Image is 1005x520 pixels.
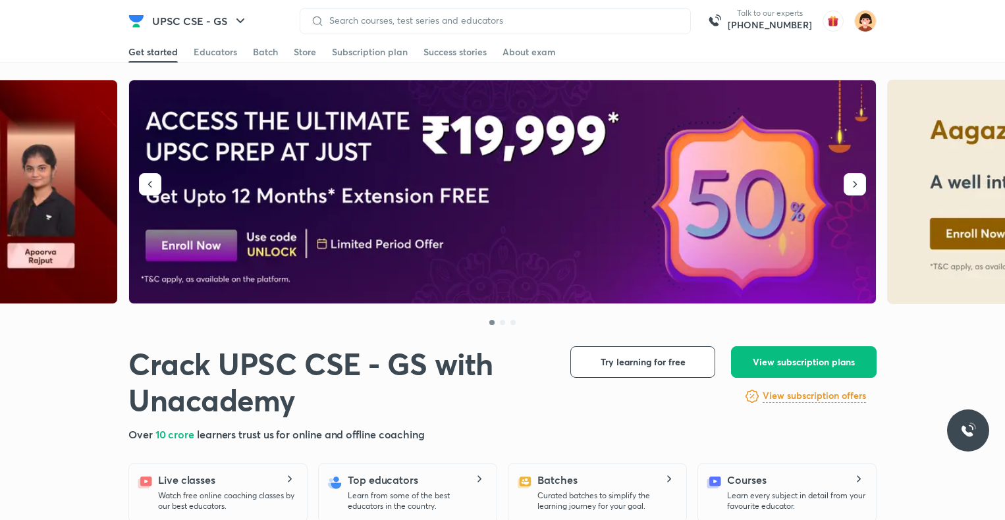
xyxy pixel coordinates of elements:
[348,490,486,511] p: Learn from some of the best educators in the country.
[763,388,866,404] a: View subscription offers
[348,472,418,488] h5: Top educators
[144,8,256,34] button: UPSC CSE - GS
[194,45,237,59] div: Educators
[537,472,577,488] h5: Batches
[727,472,766,488] h5: Courses
[728,18,812,32] a: [PHONE_NUMBER]
[502,45,556,59] div: About exam
[194,41,237,63] a: Educators
[728,8,812,18] p: Talk to our experts
[158,472,215,488] h5: Live classes
[158,490,296,511] p: Watch free online coaching classes by our best educators.
[294,41,316,63] a: Store
[601,355,686,369] span: Try learning for free
[731,346,877,378] button: View subscription plans
[537,490,676,511] p: Curated batches to simplify the learning journey for your goal.
[854,10,877,32] img: Karan Singh
[763,389,866,403] h6: View subscription offers
[294,45,316,59] div: Store
[332,41,408,63] a: Subscription plan
[502,41,556,63] a: About exam
[128,346,549,419] h1: Crack UPSC CSE - GS with Unacademy
[128,427,155,441] span: Over
[960,423,976,438] img: ttu
[324,15,680,26] input: Search courses, test series and educators
[128,41,178,63] a: Get started
[128,45,178,59] div: Get started
[332,45,408,59] div: Subscription plan
[423,41,487,63] a: Success stories
[823,11,844,32] img: avatar
[253,45,278,59] div: Batch
[197,427,425,441] span: learners trust us for online and offline coaching
[570,346,715,378] button: Try learning for free
[253,41,278,63] a: Batch
[727,490,865,511] p: Learn every subject in detail from your favourite educator.
[155,427,197,441] span: 10 crore
[753,355,855,369] span: View subscription plans
[128,13,144,29] img: Company Logo
[701,8,728,34] img: call-us
[423,45,487,59] div: Success stories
